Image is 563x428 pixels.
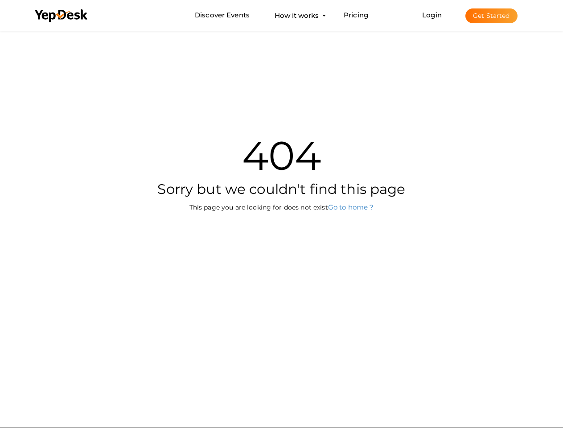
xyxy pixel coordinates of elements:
[465,8,518,23] button: Get Started
[328,203,374,211] a: Go to home ?
[28,202,536,212] p: This page you are looking for does not exist
[422,11,442,19] a: Login
[344,7,368,24] a: Pricing
[28,180,536,198] h2: Sorry but we couldn't find this page
[28,136,536,176] h1: 404
[272,7,321,24] button: How it works
[195,7,250,24] a: Discover Events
